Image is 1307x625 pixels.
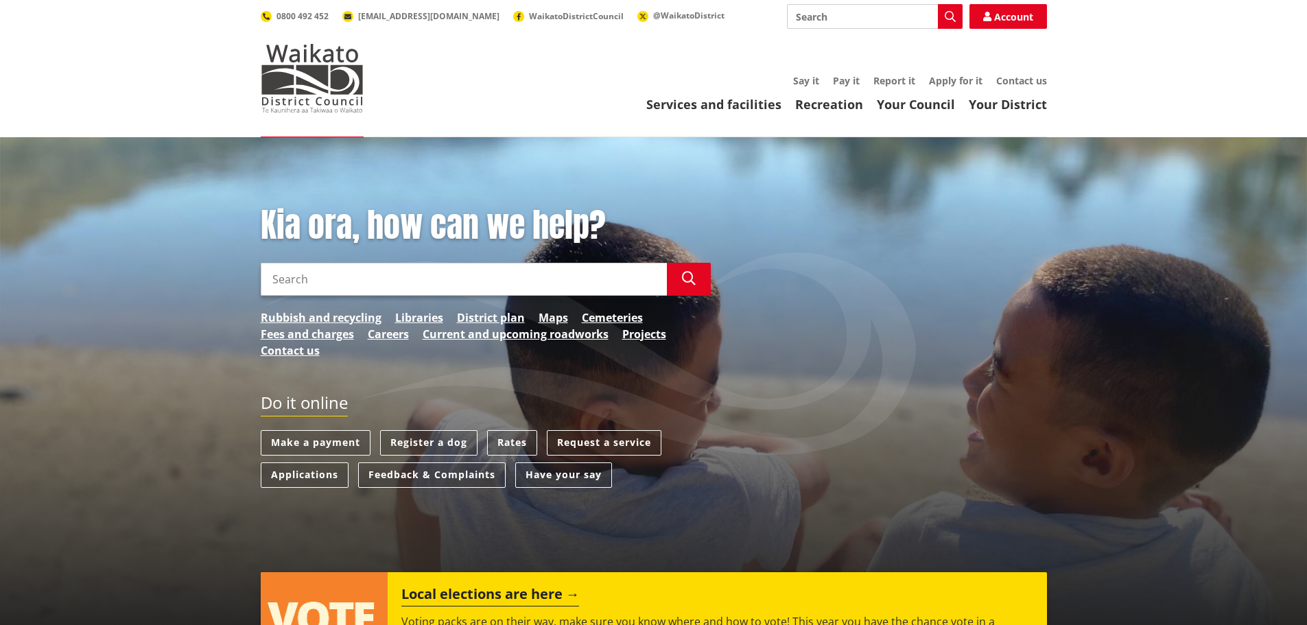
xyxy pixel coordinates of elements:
[833,74,860,87] a: Pay it
[969,4,1047,29] a: Account
[395,309,443,326] a: Libraries
[261,462,349,488] a: Applications
[380,430,478,456] a: Register a dog
[261,206,711,246] h1: Kia ora, how can we help?
[515,462,612,488] a: Have your say
[261,326,354,342] a: Fees and charges
[637,10,725,21] a: @WaikatoDistrict
[793,74,819,87] a: Say it
[261,44,364,113] img: Waikato District Council - Te Kaunihera aa Takiwaa o Waikato
[276,10,329,22] span: 0800 492 452
[873,74,915,87] a: Report it
[529,10,624,22] span: WaikatoDistrictCouncil
[261,393,348,417] h2: Do it online
[457,309,525,326] a: District plan
[539,309,568,326] a: Maps
[358,462,506,488] a: Feedback & Complaints
[547,430,661,456] a: Request a service
[487,430,537,456] a: Rates
[368,326,409,342] a: Careers
[969,96,1047,113] a: Your District
[795,96,863,113] a: Recreation
[423,326,609,342] a: Current and upcoming roadworks
[261,309,381,326] a: Rubbish and recycling
[513,10,624,22] a: WaikatoDistrictCouncil
[929,74,982,87] a: Apply for it
[582,309,643,326] a: Cemeteries
[401,586,579,606] h2: Local elections are here
[261,342,320,359] a: Contact us
[261,10,329,22] a: 0800 492 452
[358,10,499,22] span: [EMAIL_ADDRESS][DOMAIN_NAME]
[342,10,499,22] a: [EMAIL_ADDRESS][DOMAIN_NAME]
[996,74,1047,87] a: Contact us
[261,430,370,456] a: Make a payment
[787,4,963,29] input: Search input
[653,10,725,21] span: @WaikatoDistrict
[622,326,666,342] a: Projects
[261,263,667,296] input: Search input
[646,96,781,113] a: Services and facilities
[877,96,955,113] a: Your Council
[1244,567,1293,617] iframe: Messenger Launcher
